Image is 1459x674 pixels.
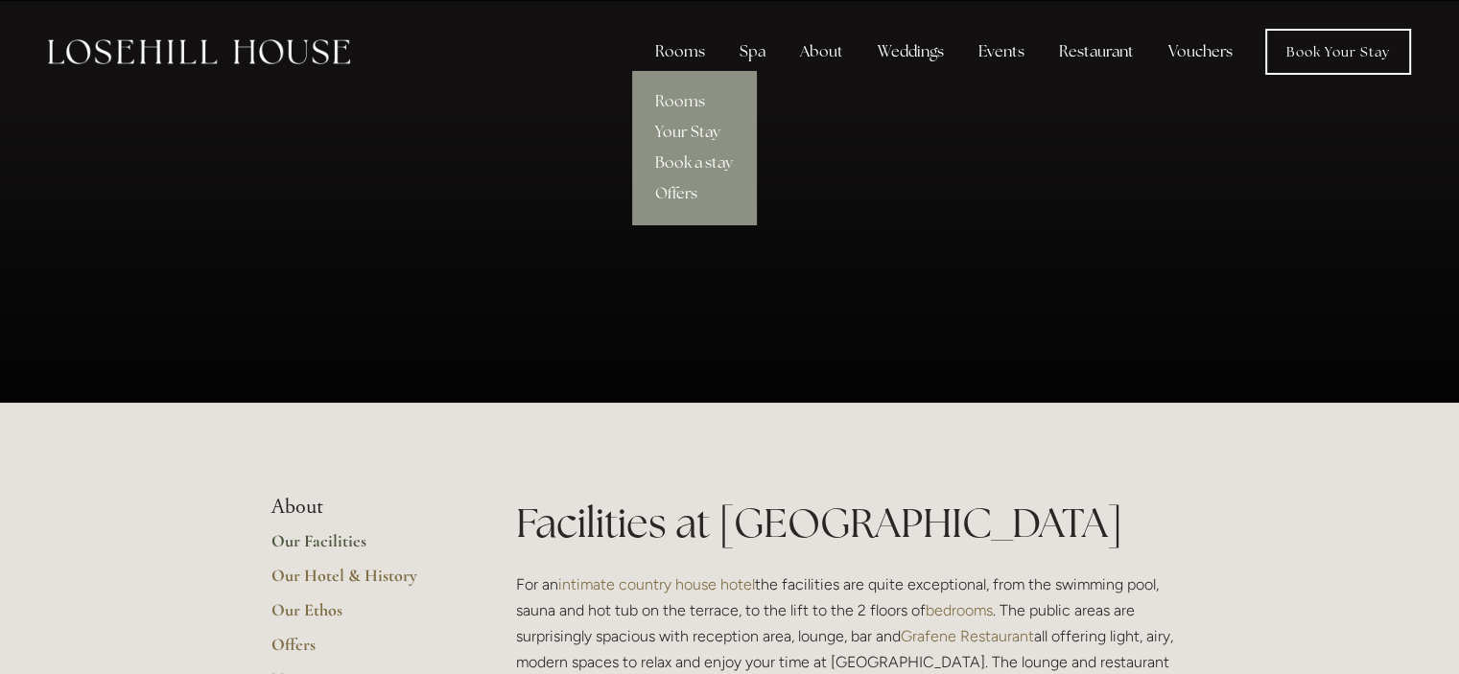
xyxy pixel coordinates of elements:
[963,33,1040,71] div: Events
[1265,29,1411,75] a: Book Your Stay
[901,627,1034,645] a: Grafene Restaurant
[271,599,455,634] a: Our Ethos
[271,495,455,520] li: About
[271,634,455,668] a: Offers
[632,117,756,148] a: Your Stay
[558,575,755,593] a: intimate country house hotel
[632,178,756,209] a: Offers
[862,33,959,71] div: Weddings
[271,530,455,565] a: Our Facilities
[516,495,1188,551] h1: Facilities at [GEOGRAPHIC_DATA]
[632,148,756,178] a: Book a stay
[926,601,993,619] a: bedrooms
[1044,33,1149,71] div: Restaurant
[640,33,720,71] div: Rooms
[632,86,756,117] a: Rooms
[1153,33,1248,71] a: Vouchers
[271,565,455,599] a: Our Hotel & History
[724,33,781,71] div: Spa
[48,39,350,64] img: Losehill House
[785,33,859,71] div: About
